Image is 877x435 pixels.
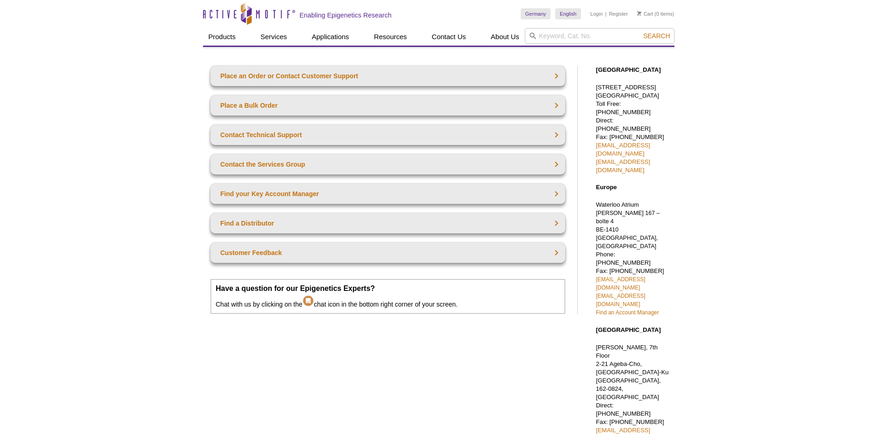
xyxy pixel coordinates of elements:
p: [STREET_ADDRESS] [GEOGRAPHIC_DATA] Toll Free: [PHONE_NUMBER] Direct: [PHONE_NUMBER] Fax: [PHONE_N... [596,83,670,174]
strong: Have a question for our Epigenetics Experts? [216,284,375,292]
button: Search [640,32,673,40]
li: | [605,8,607,19]
h2: Enabling Epigenetics Research [300,11,392,19]
a: Find a Distributor [210,213,565,233]
p: Chat with us by clicking on the chat icon in the bottom right corner of your screen. [216,284,560,308]
a: Cart [637,11,653,17]
a: Germany [521,8,551,19]
img: Intercom Chat [302,293,314,307]
a: Place a Bulk Order [210,95,565,116]
a: Products [203,28,241,46]
img: Your Cart [637,11,641,16]
a: Customer Feedback [210,243,565,263]
a: Applications [306,28,354,46]
a: Contact the Services Group [210,154,565,174]
p: Waterloo Atrium Phone: [PHONE_NUMBER] Fax: [PHONE_NUMBER] [596,201,670,317]
strong: [GEOGRAPHIC_DATA] [596,326,661,333]
a: [EMAIL_ADDRESS][DOMAIN_NAME] [596,276,645,291]
a: Login [590,11,603,17]
a: Contact Us [426,28,471,46]
span: [PERSON_NAME] 167 – boîte 4 BE-1410 [GEOGRAPHIC_DATA], [GEOGRAPHIC_DATA] [596,210,660,249]
a: Find your Key Account Manager [210,184,565,204]
a: About Us [485,28,525,46]
a: Services [255,28,293,46]
span: Search [643,32,670,40]
a: [EMAIL_ADDRESS][DOMAIN_NAME] [596,293,645,307]
a: Register [609,11,628,17]
a: Place an Order or Contact Customer Support [210,66,565,86]
a: Resources [368,28,412,46]
a: Find an Account Manager [596,309,659,316]
strong: Europe [596,184,617,191]
a: [EMAIL_ADDRESS][DOMAIN_NAME] [596,142,650,157]
a: Contact Technical Support [210,125,565,145]
a: [EMAIL_ADDRESS][DOMAIN_NAME] [596,158,650,174]
a: English [555,8,581,19]
li: (0 items) [637,8,674,19]
strong: [GEOGRAPHIC_DATA] [596,66,661,73]
input: Keyword, Cat. No. [525,28,674,44]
